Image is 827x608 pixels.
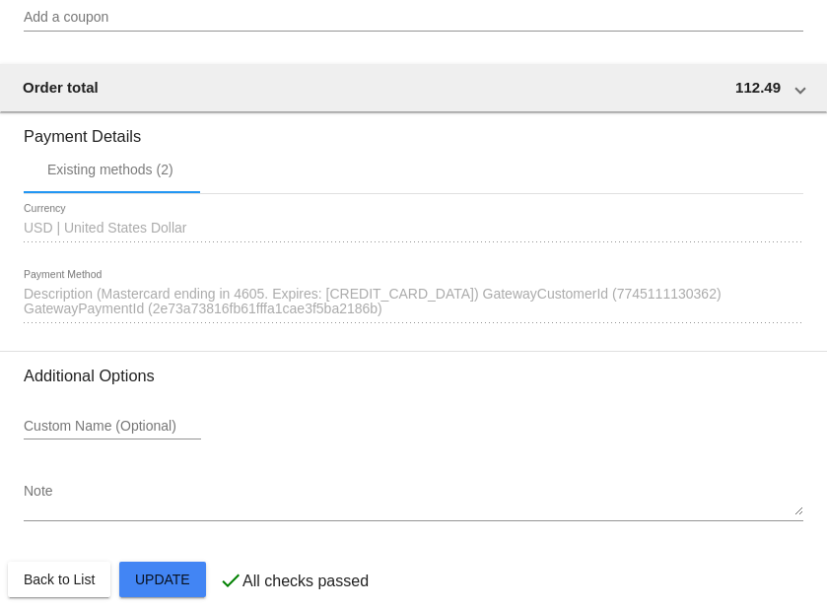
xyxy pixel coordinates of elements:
[24,572,95,587] span: Back to List
[24,286,722,317] span: Description (Mastercard ending in 4605. Expires: [CREDIT_CARD_DATA]) GatewayCustomerId (774511113...
[24,10,803,26] input: Add a coupon
[24,419,201,435] input: Custom Name (Optional)
[219,569,242,592] mat-icon: check
[23,79,99,96] span: Order total
[24,112,803,146] h3: Payment Details
[735,79,781,96] span: 112.49
[119,562,206,597] button: Update
[24,220,186,236] span: USD | United States Dollar
[24,367,803,385] h3: Additional Options
[47,162,173,177] div: Existing methods (2)
[8,562,110,597] button: Back to List
[135,572,190,587] span: Update
[242,573,369,590] p: All checks passed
